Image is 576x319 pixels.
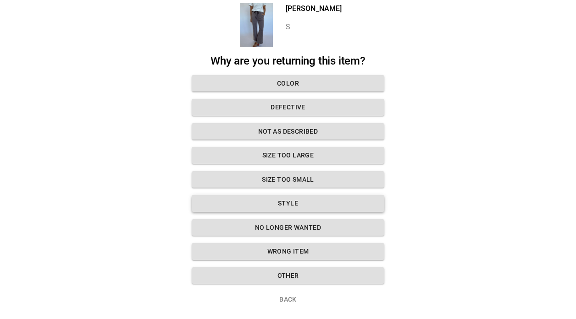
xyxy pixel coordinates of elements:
button: Not as described [192,123,384,140]
button: Size too small [192,171,384,188]
p: [PERSON_NAME] [286,3,342,14]
button: Style [192,195,384,212]
h2: Why are you returning this item? [192,54,384,68]
button: Back [192,291,384,308]
button: Defective [192,99,384,116]
button: Other [192,267,384,284]
p: S [286,22,342,32]
button: No longer wanted [192,219,384,236]
button: Color [192,75,384,92]
button: Size too large [192,147,384,164]
button: Wrong Item [192,243,384,260]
